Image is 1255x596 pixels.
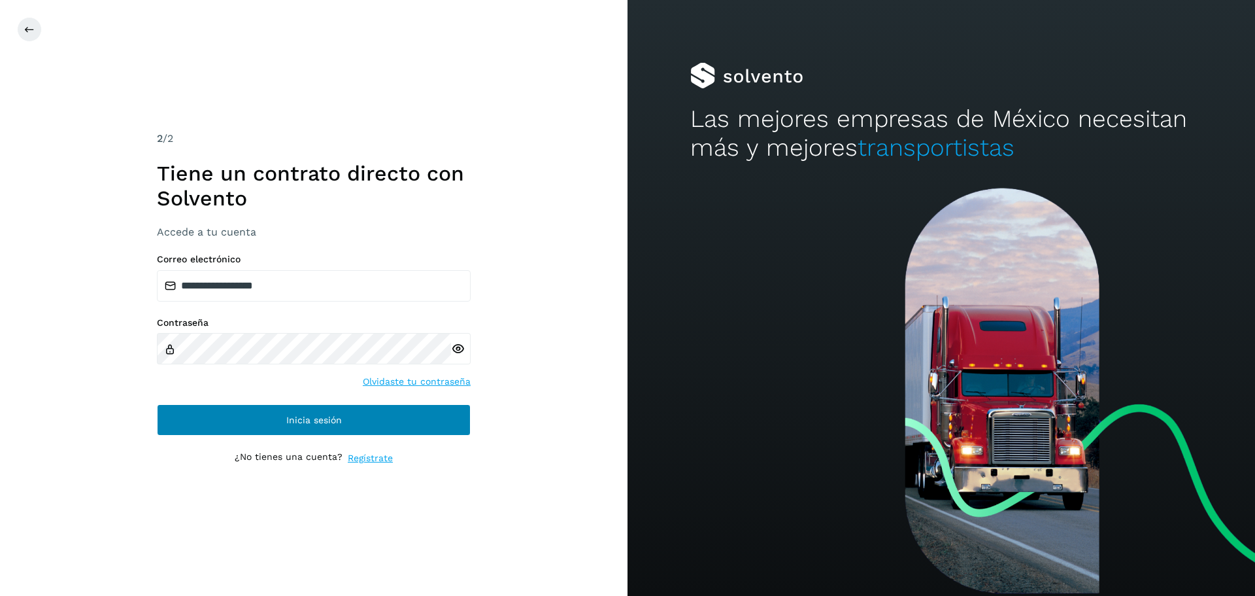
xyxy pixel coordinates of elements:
[348,451,393,465] a: Regístrate
[157,226,471,238] h3: Accede a tu cuenta
[157,131,471,147] div: /2
[858,133,1014,162] span: transportistas
[157,317,471,328] label: Contraseña
[157,404,471,436] button: Inicia sesión
[235,451,343,465] p: ¿No tienes una cuenta?
[286,415,342,425] span: Inicia sesión
[157,161,471,211] h1: Tiene un contrato directo con Solvento
[690,105,1192,163] h2: Las mejores empresas de México necesitan más y mejores
[363,375,471,389] a: Olvidaste tu contraseña
[157,132,163,145] span: 2
[157,254,471,265] label: Correo electrónico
